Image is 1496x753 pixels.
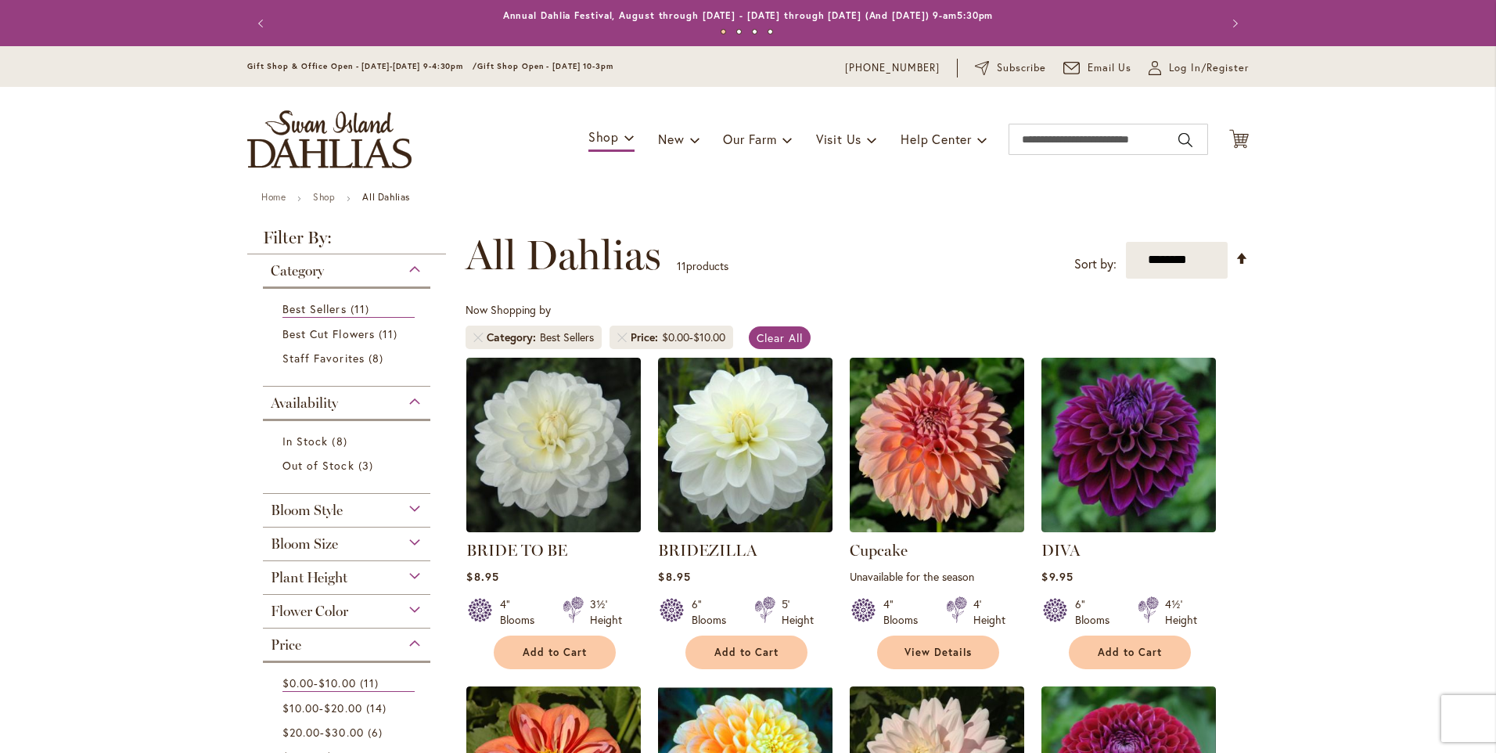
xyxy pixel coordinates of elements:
[360,675,383,691] span: 11
[282,724,415,740] a: $20.00-$30.00 6
[247,229,446,254] strong: Filter By:
[721,29,726,34] button: 1 of 4
[1041,569,1073,584] span: $9.95
[768,29,773,34] button: 4 of 4
[975,60,1046,76] a: Subscribe
[749,326,811,349] a: Clear All
[282,675,415,692] a: $0.00-$10.00 11
[1149,60,1249,76] a: Log In/Register
[477,61,613,71] span: Gift Shop Open - [DATE] 10-3pm
[466,302,551,317] span: Now Shopping by
[658,521,833,535] a: BRIDEZILLA
[12,697,56,741] iframe: Launch Accessibility Center
[247,8,279,39] button: Previous
[247,61,477,71] span: Gift Shop & Office Open - [DATE]-[DATE] 9-4:30pm /
[271,603,348,620] span: Flower Color
[1088,60,1132,76] span: Email Us
[1069,636,1191,669] button: Add to Cart
[757,330,803,345] span: Clear All
[282,676,356,690] span: -
[282,725,320,740] span: $20.00
[617,333,627,342] a: Remove Price $0.00 - $10.00
[658,358,833,532] img: BRIDEZILLA
[487,330,540,345] span: Category
[247,110,412,168] a: store logo
[1063,60,1132,76] a: Email Us
[282,701,362,715] span: -
[324,701,361,715] span: $20.00
[369,350,387,366] span: 8
[736,29,742,34] button: 2 of 4
[282,301,347,316] span: Best Sellers
[693,330,725,344] span: $10.00
[1074,250,1117,279] label: Sort by:
[466,521,641,535] a: BRIDE TO BE
[1169,60,1249,76] span: Log In/Register
[271,636,301,654] span: Price
[782,596,814,628] div: 5' Height
[658,541,757,560] a: BRIDEZILLA
[685,636,807,669] button: Add to Cart
[466,541,567,560] a: BRIDE TO BE
[271,395,338,412] span: Availability
[850,521,1024,535] a: Cupcake
[816,131,861,147] span: Visit Us
[850,358,1024,532] img: Cupcake
[271,262,324,279] span: Category
[325,725,363,740] span: $30.00
[845,60,940,76] a: [PHONE_NUMBER]
[271,502,343,519] span: Bloom Style
[714,646,779,659] span: Add to Cart
[351,301,373,317] span: 11
[271,535,338,553] span: Bloom Size
[282,701,319,715] span: $10.00
[752,29,757,34] button: 3 of 4
[282,326,375,341] span: Best Cut Flowers
[850,569,1024,584] p: Unavailable for the season
[318,676,355,690] span: $10.00
[282,351,365,366] span: Staff Favorites
[282,457,415,474] a: Out of Stock 3
[1041,521,1216,535] a: Diva
[588,128,619,145] span: Shop
[332,433,351,449] span: 8
[692,596,735,628] div: 6" Blooms
[362,191,410,203] strong: All Dahlias
[590,596,622,628] div: 3½' Height
[494,636,616,669] button: Add to Cart
[313,191,335,203] a: Shop
[850,541,908,560] a: Cupcake
[282,725,364,740] span: -
[379,326,401,342] span: 11
[1041,541,1081,560] a: DIVA
[631,330,662,345] span: Price
[662,330,725,345] div: -
[261,191,286,203] a: Home
[282,676,314,690] span: $0.00
[271,569,347,586] span: Plant Height
[368,724,387,740] span: 6
[904,646,972,659] span: View Details
[1075,596,1119,628] div: 6" Blooms
[677,258,686,273] span: 11
[282,458,354,473] span: Out of Stock
[1041,358,1216,532] img: Diva
[282,434,328,449] span: In Stock
[883,596,927,628] div: 4" Blooms
[503,9,994,21] a: Annual Dahlia Festival, August through [DATE] - [DATE] through [DATE] (And [DATE]) 9-am5:30pm
[466,358,641,532] img: BRIDE TO BE
[1165,596,1197,628] div: 4½' Height
[973,596,1005,628] div: 4' Height
[500,596,544,628] div: 4" Blooms
[1098,646,1162,659] span: Add to Cart
[658,569,690,584] span: $8.95
[282,433,415,449] a: In Stock 8
[358,457,377,474] span: 3
[1217,8,1249,39] button: Next
[997,60,1046,76] span: Subscribe
[901,131,972,147] span: Help Center
[658,131,684,147] span: New
[677,254,728,279] p: products
[662,330,689,344] span: $0.00
[282,301,415,318] a: Best Sellers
